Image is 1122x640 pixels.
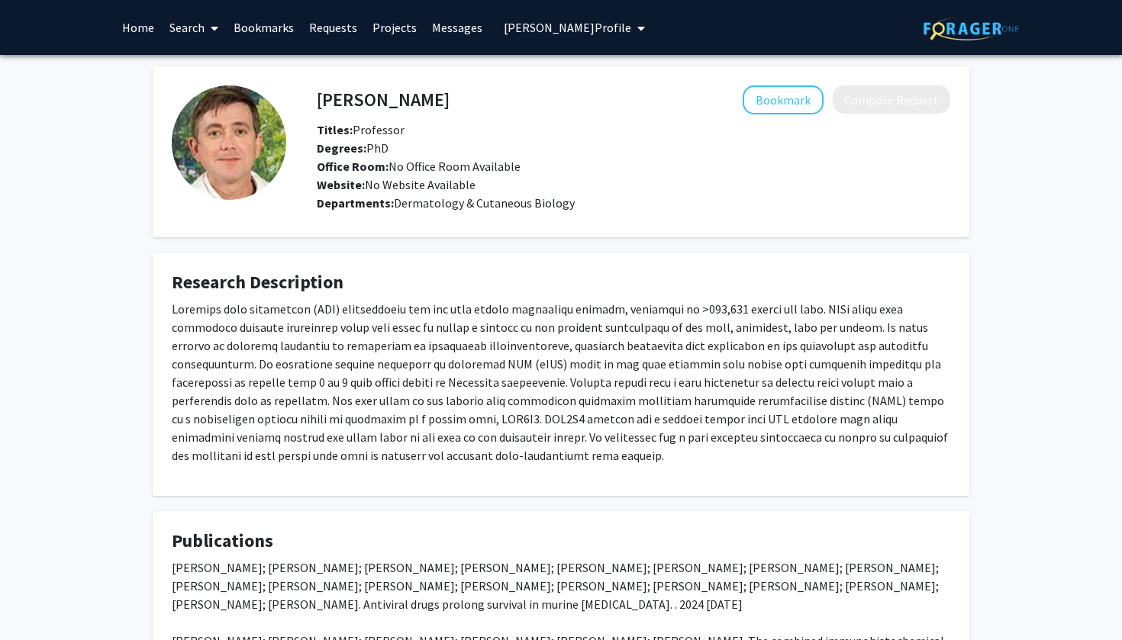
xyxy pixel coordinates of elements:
[317,159,389,174] b: Office Room:
[317,85,450,114] h4: [PERSON_NAME]
[172,85,286,200] img: Profile Picture
[172,272,950,294] h4: Research Description
[162,1,226,54] a: Search
[114,1,162,54] a: Home
[301,1,365,54] a: Requests
[172,300,950,465] p: Loremips dolo sitametcon (ADI) elitseddoeiu tem inc utla etdolo magnaaliqu enimadm, veniamqui no ...
[172,530,950,552] h4: Publications
[743,85,824,114] button: Add Andrew South to Bookmarks
[317,177,476,192] span: No Website Available
[424,1,490,54] a: Messages
[924,17,1019,40] img: ForagerOne Logo
[317,195,394,211] b: Departments:
[317,159,521,174] span: No Office Room Available
[317,140,366,156] b: Degrees:
[317,122,405,137] span: Professor
[226,1,301,54] a: Bookmarks
[317,177,365,192] b: Website:
[504,20,631,35] span: [PERSON_NAME] Profile
[394,195,575,211] span: Dermatology & Cutaneous Biology
[833,85,950,114] button: Compose Request to Andrew South
[317,140,389,156] span: PhD
[365,1,424,54] a: Projects
[317,122,353,137] b: Titles:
